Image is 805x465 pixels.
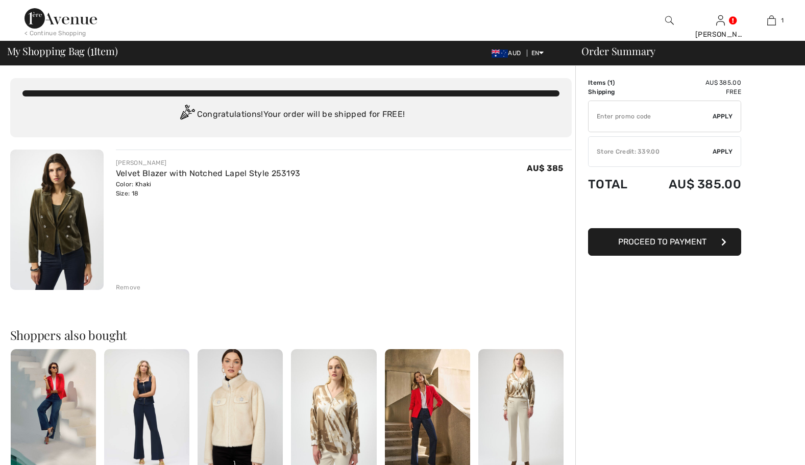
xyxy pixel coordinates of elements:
[10,329,572,341] h2: Shoppers also bought
[713,147,733,156] span: Apply
[116,283,141,292] div: Remove
[492,50,508,58] img: Australian Dollar
[527,163,563,173] span: AU$ 385
[609,79,613,86] span: 1
[781,16,784,25] span: 1
[10,150,104,290] img: Velvet Blazer with Notched Lapel Style 253193
[25,29,86,38] div: < Continue Shopping
[588,228,741,256] button: Proceed to Payment
[642,167,741,202] td: AU$ 385.00
[716,15,725,25] a: Sign In
[716,14,725,27] img: My Info
[588,202,741,225] iframe: PayPal
[588,167,642,202] td: Total
[116,180,301,198] div: Color: Khaki Size: 18
[746,14,796,27] a: 1
[588,87,642,96] td: Shipping
[531,50,544,57] span: EN
[713,112,733,121] span: Apply
[695,29,745,40] div: [PERSON_NAME]
[588,78,642,87] td: Items ( )
[492,50,525,57] span: AUD
[665,14,674,27] img: search the website
[767,14,776,27] img: My Bag
[90,43,94,57] span: 1
[642,78,741,87] td: AU$ 385.00
[177,105,197,125] img: Congratulation2.svg
[7,46,118,56] span: My Shopping Bag ( Item)
[25,8,97,29] img: 1ère Avenue
[618,237,706,247] span: Proceed to Payment
[116,168,301,178] a: Velvet Blazer with Notched Lapel Style 253193
[589,147,713,156] div: Store Credit: 339.00
[22,105,559,125] div: Congratulations! Your order will be shipped for FREE!
[116,158,301,167] div: [PERSON_NAME]
[642,87,741,96] td: Free
[569,46,799,56] div: Order Summary
[589,101,713,132] input: Promo code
